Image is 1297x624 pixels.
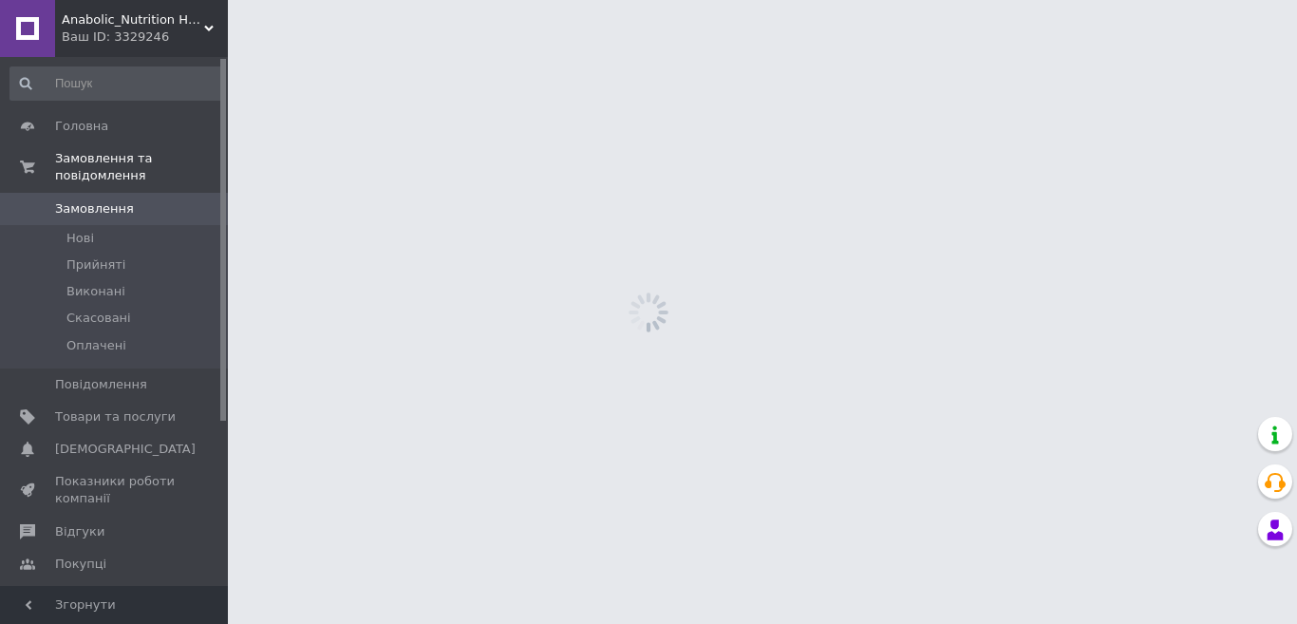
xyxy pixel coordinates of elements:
[66,310,131,327] span: Скасовані
[55,376,147,393] span: Повідомлення
[55,200,134,217] span: Замовлення
[66,283,125,300] span: Виконані
[55,441,196,458] span: [DEMOGRAPHIC_DATA]
[66,230,94,247] span: Нові
[55,523,104,540] span: Відгуки
[55,473,176,507] span: Показники роботи компанії
[62,11,204,28] span: Anabolic_Nutrition Найкращий магазин спортивного харчування та вітамінів
[66,337,126,354] span: Оплачені
[55,150,228,184] span: Замовлення та повідомлення
[55,118,108,135] span: Головна
[9,66,224,101] input: Пошук
[66,256,125,274] span: Прийняті
[55,556,106,573] span: Покупці
[62,28,228,46] div: Ваш ID: 3329246
[55,408,176,425] span: Товари та послуги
